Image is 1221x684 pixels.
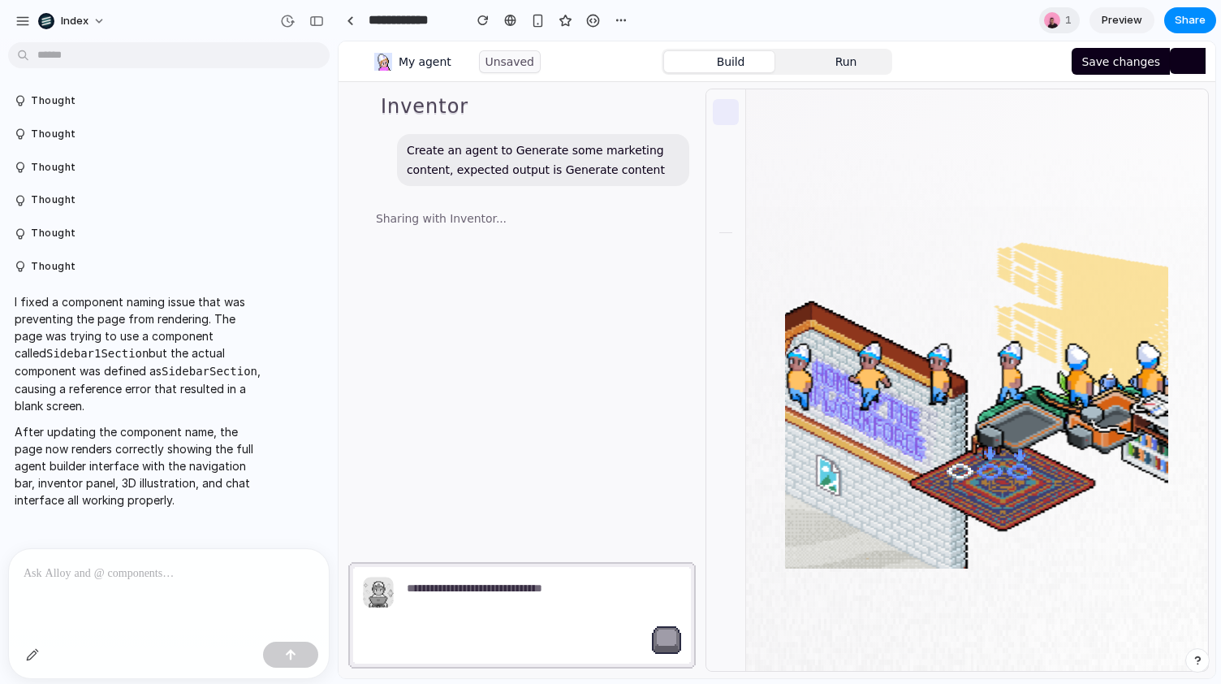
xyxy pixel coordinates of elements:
[46,347,149,360] code: Sidebar1Section
[36,11,54,29] img: agent_avatar_05-xgn7.svg
[1089,7,1154,33] a: Preview
[42,50,130,80] span: Inventor
[1039,7,1080,33] div: 1
[1164,7,1216,33] button: Share
[408,48,869,630] img: pixel-bg-g5ey.svg
[24,535,55,566] img: input-icon-unfocused-synq.svg
[61,13,88,29] span: Index
[234,207,631,634] img: room-alt-e06e.png
[1102,12,1142,28] span: Preview
[37,169,168,185] span: Sharing with Inventor...
[733,6,831,33] button: Save changes
[60,12,113,28] span: My agent
[15,423,264,509] p: After updating the component name, the page now renders correctly showing the full agent builder ...
[378,12,407,28] span: Build
[162,365,257,378] code: SidebarSection
[68,99,341,138] p: Create an agent to Generate some marketing content, expected output is Generate content
[1065,12,1076,28] span: 1
[1175,12,1206,28] span: Share
[147,12,196,28] span: Unsaved
[36,11,113,29] button: My agent
[32,8,114,34] button: Index
[497,12,519,28] span: Run
[15,293,264,414] p: I fixed a component naming issue that was preventing the page from rendering. The page was trying...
